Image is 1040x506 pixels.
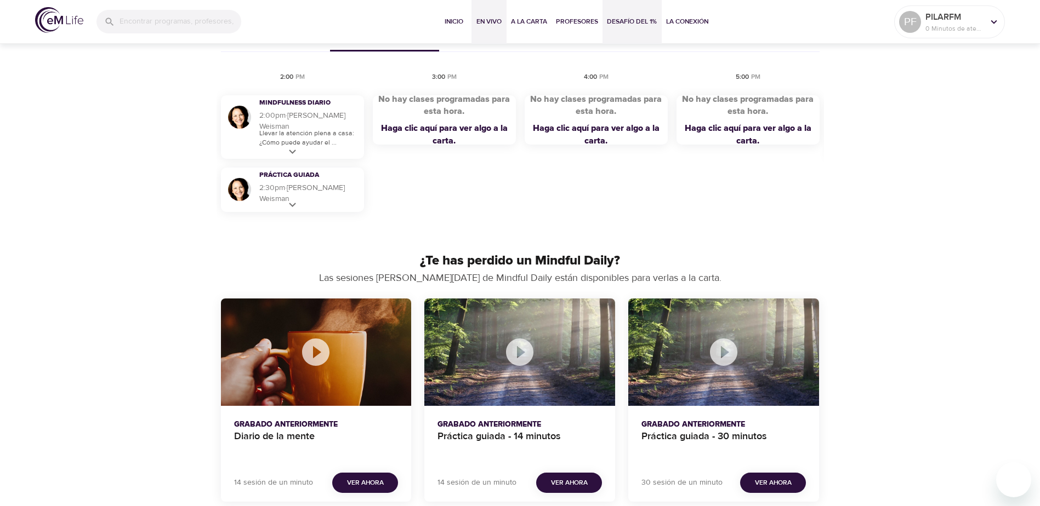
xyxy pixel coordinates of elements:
div: PM [447,73,457,82]
p: ¿Te has perdido un Mindful Daily? [221,251,820,271]
div: 5:00 [736,73,749,82]
span: Ver ahora [551,477,588,488]
p: 14 sesión de un minuto [437,477,516,488]
p: Las sesiones [PERSON_NAME][DATE] de Mindful Daily están disponibles para verlas a la carta. [315,271,726,285]
h4: Práctica guiada - 14 minutos [437,430,602,457]
img: Laurie Weisman [226,176,253,203]
span: La Conexión [666,16,708,27]
div: No hay clases programadas para esta hora. [681,93,815,118]
img: logo [35,7,83,33]
p: 14 sesión de un minuto [234,477,313,488]
div: PM [599,73,609,82]
button: Ver ahora [332,473,398,493]
div: 4:00 [584,73,597,82]
h5: 2:00pm · [PERSON_NAME] Weisman [259,110,359,132]
h4: Diario de la mente [234,430,399,457]
h5: 2:30pm · [PERSON_NAME] Weisman [259,182,359,204]
div: Haga clic aquí para ver algo a la carta. [681,122,815,147]
span: A la carta [511,16,547,27]
h3: Práctica guiada [259,171,344,180]
div: Haga clic aquí para ver algo a la carta. [529,122,663,147]
img: Laurie Weisman [226,104,253,130]
span: Desafío del 1% [607,16,657,27]
h4: Práctica guiada - 30 minutos [641,430,806,457]
div: PM [295,73,305,82]
p: 30 sesión de un minuto [641,477,723,488]
div: 3:00 [432,73,445,82]
div: PM [751,73,760,82]
p: Grabado anteriormente [234,419,399,430]
p: 0 Minutos de atención [925,24,984,33]
div: No hay clases programadas para esta hora. [377,93,512,118]
iframe: Button to launch messaging window [996,462,1031,497]
input: Encontrar programas, profesores, etc... [120,10,241,33]
h3: Mindfulness Diario [259,99,344,108]
span: En vivo [476,16,502,27]
p: Llevar la atención plena a casa: ¿Cómo puede ayudar el ... [259,129,359,147]
button: Ver ahora [740,473,806,493]
div: 2:00 [280,73,293,82]
button: Ver ahora [536,473,602,493]
span: Profesores [556,16,598,27]
span: Inicio [441,16,467,27]
span: Ver ahora [347,477,384,488]
div: Haga clic aquí para ver algo a la carta. [377,122,512,147]
button: Práctica guiada - 14 minutos [424,298,615,406]
button: Práctica guiada - 30 minutos [628,298,819,406]
p: Grabado anteriormente [437,419,602,430]
div: No hay clases programadas para esta hora. [529,93,663,118]
span: Ver ahora [755,477,792,488]
p: PILARFM [925,10,984,24]
div: PF [899,11,921,33]
button: Diario de la mente [221,298,412,406]
p: Grabado anteriormente [641,419,806,430]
